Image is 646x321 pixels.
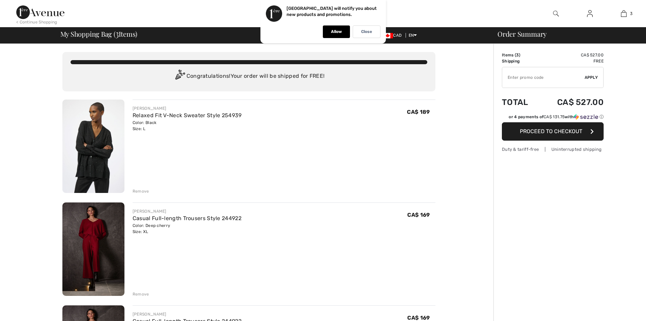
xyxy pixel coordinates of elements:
div: Color: Deep cherry Size: XL [133,222,241,235]
img: Casual Full-length Trousers Style 244922 [62,202,124,296]
img: My Bag [621,10,627,18]
div: [PERSON_NAME] [133,208,241,214]
span: 3 [630,11,632,17]
td: Free [539,58,604,64]
span: Apply [585,74,598,81]
img: Congratulation2.svg [173,70,187,83]
a: Relaxed Fit V-Neck Sweater Style 254939 [133,112,242,119]
button: Proceed to Checkout [502,122,604,141]
div: or 4 payments of with [509,114,604,120]
img: My Info [587,10,593,18]
div: [PERSON_NAME] [133,105,242,111]
span: CA$ 169 [407,315,430,321]
div: Remove [133,291,149,297]
td: CA$ 527.00 [539,52,604,58]
span: My Shopping Bag ( Items) [60,31,138,37]
div: or 4 payments ofCA$ 131.75withSezzle Click to learn more about Sezzle [502,114,604,122]
td: CA$ 527.00 [539,91,604,114]
a: Sign In [582,10,598,18]
div: [PERSON_NAME] [133,311,241,317]
span: CA$ 189 [407,109,430,115]
span: 3 [116,29,119,38]
input: Promo code [502,67,585,88]
p: Allow [331,29,342,34]
span: CA$ 169 [407,212,430,218]
div: Order Summary [489,31,642,37]
img: Relaxed Fit V-Neck Sweater Style 254939 [62,100,124,193]
span: CA$ 131.75 [544,114,565,119]
img: search the website [553,10,559,18]
td: Items ( ) [502,52,539,58]
span: Proceed to Checkout [520,128,582,135]
img: Canadian Dollar [382,33,393,38]
img: 1ère Avenue [16,5,64,19]
div: Congratulations! Your order will be shipped for FREE! [71,70,427,83]
span: EN [409,33,417,38]
td: Shipping [502,58,539,64]
div: Duty & tariff-free | Uninterrupted shipping [502,146,604,153]
p: [GEOGRAPHIC_DATA] will notify you about new products and promotions. [287,6,377,17]
a: Casual Full-length Trousers Style 244922 [133,215,241,221]
span: CAD [382,33,404,38]
span: 3 [516,53,519,57]
a: 3 [607,10,640,18]
div: Color: Black Size: L [133,120,242,132]
td: Total [502,91,539,114]
img: Sezzle [574,114,598,120]
p: Close [361,29,372,34]
div: < Continue Shopping [16,19,57,25]
div: Remove [133,188,149,194]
